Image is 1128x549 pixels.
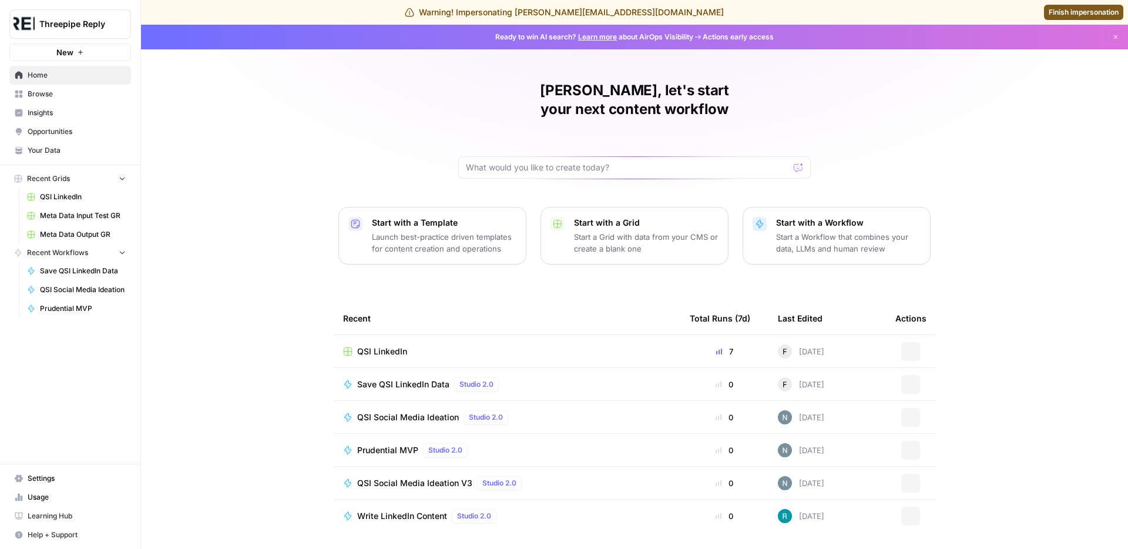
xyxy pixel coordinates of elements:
a: QSI Social Media Ideation V3Studio 2.0 [343,476,671,490]
div: Actions [895,302,926,334]
span: F [783,346,787,357]
a: Learn more [578,32,617,41]
a: Opportunities [9,122,131,141]
button: Recent Grids [9,170,131,188]
button: Start with a WorkflowStart a Workflow that combines your data, LLMs and human review [743,207,931,265]
span: Learning Hub [28,511,126,521]
a: Meta Data Input Test GR [22,206,131,225]
div: Last Edited [778,302,822,334]
span: Write LinkedIn Content [357,510,447,522]
span: Your Data [28,145,126,156]
div: 0 [690,477,759,489]
span: Home [28,70,126,81]
span: New [56,46,73,58]
p: Start a Workflow that combines your data, LLMs and human review [776,231,921,255]
a: Save QSI LinkedIn DataStudio 2.0 [343,377,671,391]
img: c5ablnw6d01w38l43ylndsx32y4l [778,476,792,490]
span: Studio 2.0 [459,379,493,390]
a: QSI Social Media Ideation [22,280,131,299]
span: Usage [28,492,126,503]
a: Prudential MVPStudio 2.0 [343,443,671,457]
a: Finish impersonation [1044,5,1123,20]
a: QSI Social Media IdeationStudio 2.0 [343,410,671,424]
div: Total Runs (7d) [690,302,750,334]
span: Prudential MVP [357,444,418,456]
span: Save QSI LinkedIn Data [357,379,449,390]
button: Start with a GridStart a Grid with data from your CMS or create a blank one [540,207,728,265]
span: Recent Grids [27,173,70,184]
span: Ready to win AI search? about AirOps Visibility [495,32,693,42]
p: Start a Grid with data from your CMS or create a blank one [574,231,719,255]
a: Write LinkedIn ContentStudio 2.0 [343,509,671,523]
div: 7 [690,346,759,357]
p: Start with a Workflow [776,217,921,229]
span: Settings [28,473,126,484]
span: QSI Social Media Ideation [40,284,126,295]
div: 0 [690,510,759,522]
span: Save QSI LinkedIn Data [40,266,126,276]
span: QSI Social Media Ideation V3 [357,477,472,489]
span: Studio 2.0 [482,478,516,488]
img: c5ablnw6d01w38l43ylndsx32y4l [778,443,792,457]
p: Start with a Grid [574,217,719,229]
p: Launch best-practice driven templates for content creation and operations [372,231,516,255]
img: c5ablnw6d01w38l43ylndsx32y4l [778,410,792,424]
input: What would you like to create today? [466,162,789,173]
span: Opportunities [28,126,126,137]
div: [DATE] [778,476,824,490]
a: Usage [9,488,131,507]
div: [DATE] [778,443,824,457]
a: Save QSI LinkedIn Data [22,262,131,280]
a: Home [9,66,131,85]
span: Threepipe Reply [39,18,110,30]
a: Insights [9,103,131,122]
span: Insights [28,108,126,118]
span: Help + Support [28,530,126,540]
button: Workspace: Threepipe Reply [9,9,131,39]
button: Recent Workflows [9,244,131,262]
div: 0 [690,411,759,423]
a: QSI LinkedIn [22,188,131,206]
div: [DATE] [778,509,824,523]
div: [DATE] [778,410,824,424]
span: Studio 2.0 [428,445,462,456]
div: [DATE] [778,377,824,391]
img: Threepipe Reply Logo [14,14,35,35]
div: [DATE] [778,344,824,359]
span: Meta Data Input Test GR [40,210,126,221]
button: Start with a TemplateLaunch best-practice driven templates for content creation and operations [338,207,526,265]
p: Start with a Template [372,217,516,229]
span: Prudential MVP [40,303,126,314]
div: Recent [343,302,671,334]
a: Prudential MVP [22,299,131,318]
span: Actions early access [703,32,774,42]
span: Studio 2.0 [457,511,491,521]
span: Recent Workflows [27,247,88,258]
div: Warning! Impersonating [PERSON_NAME][EMAIL_ADDRESS][DOMAIN_NAME] [405,6,724,18]
a: Browse [9,85,131,103]
span: Browse [28,89,126,99]
a: QSI LinkedIn [343,346,671,357]
button: Help + Support [9,525,131,544]
span: QSI LinkedIn [40,192,126,202]
a: Your Data [9,141,131,160]
a: Meta Data Output GR [22,225,131,244]
span: QSI LinkedIn [357,346,407,357]
a: Settings [9,469,131,488]
div: 0 [690,444,759,456]
span: F [783,379,787,390]
span: Studio 2.0 [469,412,503,423]
span: Meta Data Output GR [40,229,126,240]
button: New [9,43,131,61]
span: Finish impersonation [1049,7,1119,18]
span: QSI Social Media Ideation [357,411,459,423]
h1: [PERSON_NAME], let's start your next content workflow [458,81,811,119]
div: 0 [690,379,759,390]
img: xum3i1lf9v1xl4fmrbatmlwcj21o [778,509,792,523]
a: Learning Hub [9,507,131,525]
